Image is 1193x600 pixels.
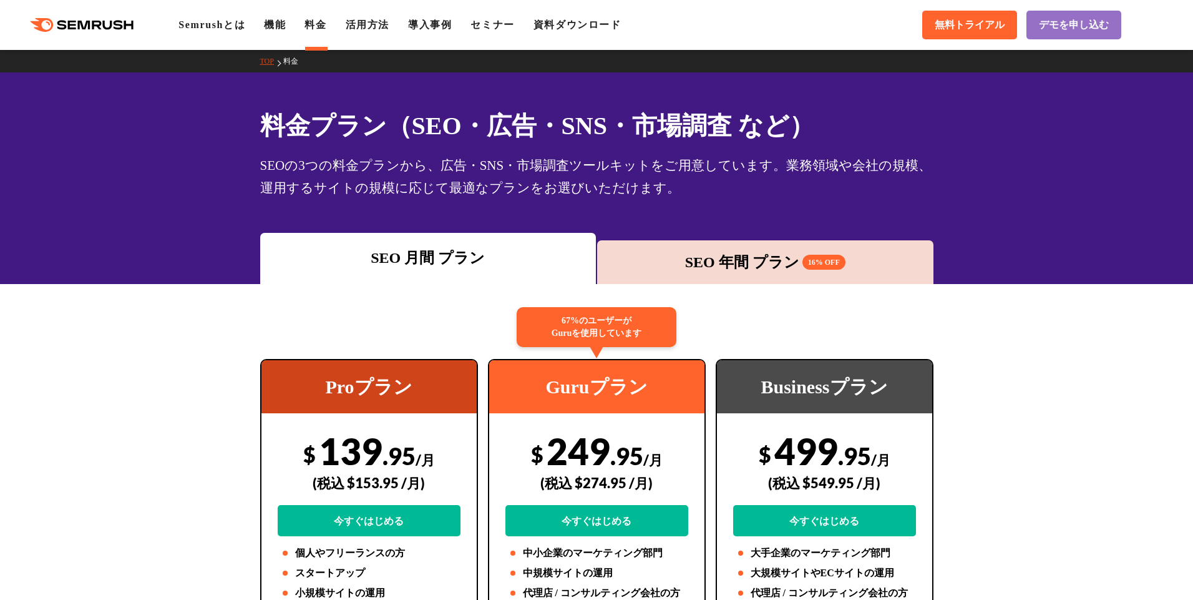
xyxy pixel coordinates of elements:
[533,19,621,30] a: 資料ダウンロード
[505,546,688,561] li: 中小企業のマーケティング部門
[264,19,286,30] a: 機能
[382,441,416,470] span: .95
[922,11,1017,39] a: 無料トライアル
[278,566,460,581] li: スタートアップ
[838,441,871,470] span: .95
[1026,11,1121,39] a: デモを申し込む
[733,461,916,505] div: (税込 $549.95 /月)
[260,57,283,66] a: TOP
[517,307,676,347] div: 67%のユーザーが Guruを使用しています
[759,441,771,467] span: $
[283,57,308,66] a: 料金
[304,19,326,30] a: 料金
[346,19,389,30] a: 活用方法
[610,441,643,470] span: .95
[733,505,916,536] a: 今すぐはじめる
[733,546,916,561] li: 大手企業のマーケティング部門
[261,360,477,413] div: Proプラン
[531,441,543,467] span: $
[717,360,932,413] div: Businessプラン
[260,154,933,199] div: SEOの3つの料金プランから、広告・SNS・市場調査ツールキットをご用意しています。業務領域や会社の規模、運用するサイトの規模に応じて最適なプランをお選びいただけます。
[489,360,704,413] div: Guruプラン
[278,505,460,536] a: 今すぐはじめる
[260,107,933,144] h1: 料金プラン（SEO・広告・SNS・市場調査 など）
[278,461,460,505] div: (税込 $153.95 /月)
[643,451,663,468] span: /月
[505,429,688,536] div: 249
[733,429,916,536] div: 499
[802,255,845,270] span: 16% OFF
[505,461,688,505] div: (税込 $274.95 /月)
[603,251,927,273] div: SEO 年間 プラン
[871,451,890,468] span: /月
[408,19,452,30] a: 導入事例
[505,505,688,536] a: 今すぐはじめる
[278,429,460,536] div: 139
[278,546,460,561] li: 個人やフリーランスの方
[1039,19,1109,32] span: デモを申し込む
[505,566,688,581] li: 中規模サイトの運用
[733,566,916,581] li: 大規模サイトやECサイトの運用
[935,19,1005,32] span: 無料トライアル
[178,19,245,30] a: Semrushとは
[470,19,514,30] a: セミナー
[416,451,435,468] span: /月
[303,441,316,467] span: $
[266,247,590,269] div: SEO 月間 プラン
